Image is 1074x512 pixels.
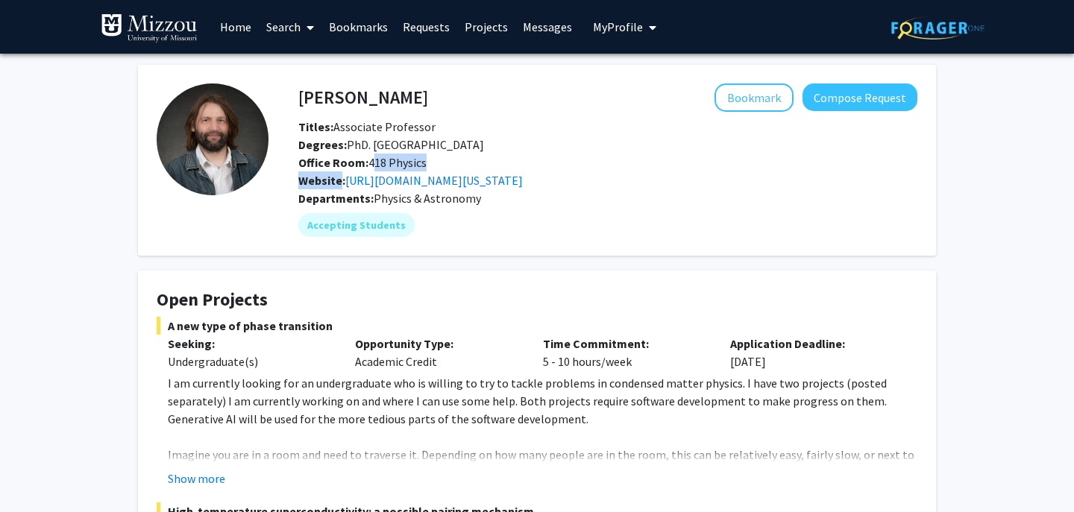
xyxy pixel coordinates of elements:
h4: [PERSON_NAME] [298,83,428,111]
span: A new type of phase transition [157,317,917,335]
img: University of Missouri Logo [101,13,198,43]
div: Academic Credit [344,335,531,370]
a: Home [213,1,259,53]
h4: Open Projects [157,289,917,311]
span: 418 Physics [298,155,427,170]
a: Search [259,1,321,53]
p: I am currently looking for an undergraduate who is willing to try to tackle problems in condensed... [168,374,917,428]
mat-chip: Accepting Students [298,213,415,237]
b: Office Room: [298,155,368,170]
p: Application Deadline: [730,335,895,353]
a: Requests [395,1,457,53]
a: Messages [515,1,580,53]
button: Show more [168,470,225,487]
span: My Profile [593,19,643,34]
b: Degrees: [298,137,347,152]
button: Add Wouter Montfrooij to Bookmarks [715,83,794,112]
img: Profile Picture [157,83,268,195]
b: Titles: [298,119,333,134]
img: ForagerOne Logo [891,16,984,39]
a: Bookmarks [321,1,395,53]
span: Physics & Astronomy [374,191,481,206]
a: Projects [457,1,515,53]
span: Associate Professor [298,119,436,134]
div: 5 - 10 hours/week [532,335,719,370]
button: Compose Request to Wouter Montfrooij [803,83,917,111]
b: Departments: [298,191,374,206]
span: PhD. [GEOGRAPHIC_DATA] [298,137,484,152]
iframe: Chat [11,445,63,501]
p: Opportunity Type: [355,335,520,353]
p: Seeking: [168,335,333,353]
div: Undergraduate(s) [168,353,333,370]
a: Opens in a new tab [345,173,523,188]
b: Website: [298,173,345,188]
p: Time Commitment: [543,335,708,353]
div: [DATE] [719,335,906,370]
